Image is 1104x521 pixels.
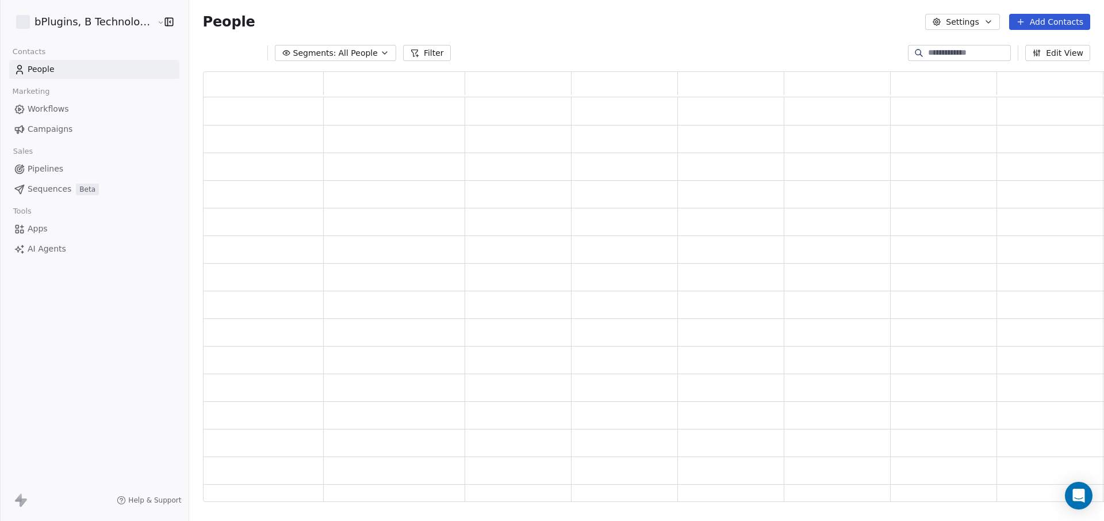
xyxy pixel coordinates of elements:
a: Help & Support [117,496,181,505]
span: People [28,63,55,75]
span: Workflows [28,103,69,115]
span: People [203,13,255,31]
span: All People [339,47,378,59]
span: Contacts [7,43,51,60]
span: AI Agents [28,243,66,255]
button: Add Contacts [1009,14,1090,30]
a: People [9,60,179,79]
button: Edit View [1025,45,1090,61]
a: SequencesBeta [9,180,179,199]
span: Marketing [7,83,55,100]
a: Pipelines [9,159,179,178]
div: Open Intercom Messenger [1065,482,1092,509]
a: Apps [9,219,179,238]
span: Apps [28,223,48,235]
button: Filter [403,45,451,61]
a: Workflows [9,100,179,119]
a: AI Agents [9,239,179,258]
a: Campaigns [9,120,179,139]
span: Pipelines [28,163,63,175]
span: Beta [76,184,99,195]
span: Segments: [293,47,336,59]
span: Help & Support [128,496,181,505]
span: Sales [8,143,38,160]
button: Settings [925,14,999,30]
span: Campaigns [28,123,72,135]
span: bPlugins, B Technologies LLC [34,14,154,29]
span: Sequences [28,183,71,195]
span: Tools [8,203,36,220]
button: bPlugins, B Technologies LLC [14,12,149,32]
